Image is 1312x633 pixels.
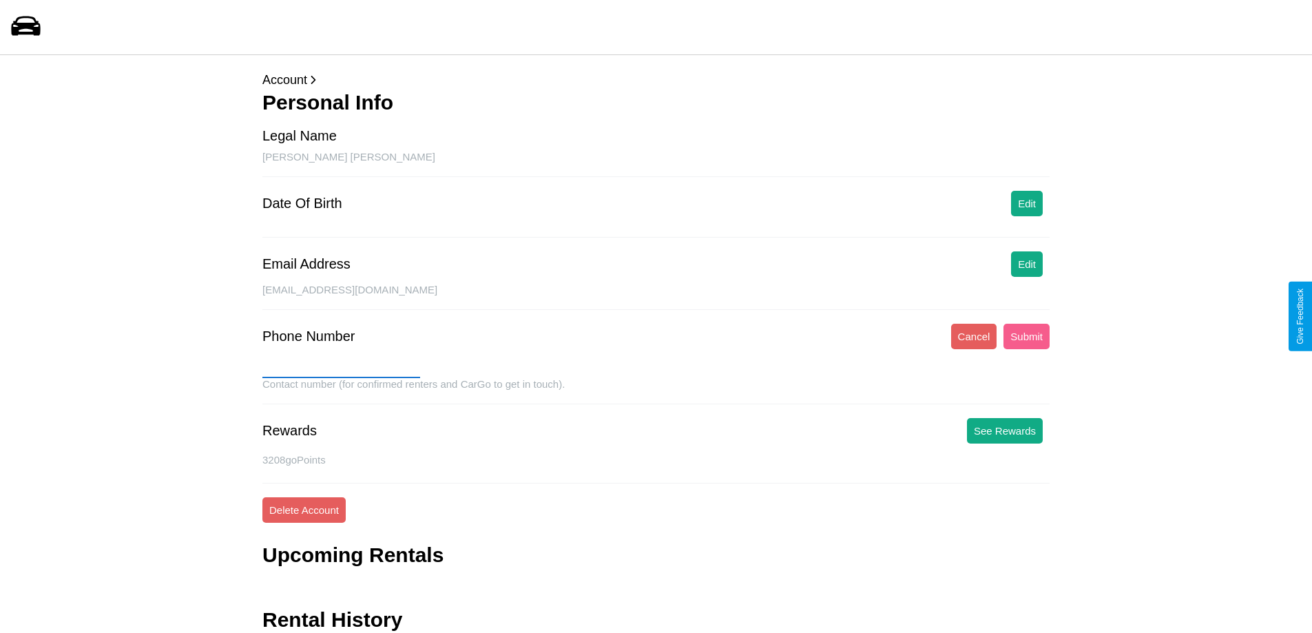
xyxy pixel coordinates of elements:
[1003,324,1050,349] button: Submit
[262,450,1050,469] p: 3208 goPoints
[262,497,346,523] button: Delete Account
[262,378,1050,404] div: Contact number (for confirmed renters and CarGo to get in touch).
[262,91,1050,114] h3: Personal Info
[262,329,355,344] div: Phone Number
[262,69,1050,91] p: Account
[951,324,997,349] button: Cancel
[262,196,342,211] div: Date Of Birth
[262,608,402,632] h3: Rental History
[262,284,1050,310] div: [EMAIL_ADDRESS][DOMAIN_NAME]
[262,423,317,439] div: Rewards
[967,418,1043,444] button: See Rewards
[262,256,351,272] div: Email Address
[1295,289,1305,344] div: Give Feedback
[262,151,1050,177] div: [PERSON_NAME] [PERSON_NAME]
[1011,191,1043,216] button: Edit
[262,543,444,567] h3: Upcoming Rentals
[1011,251,1043,277] button: Edit
[262,128,337,144] div: Legal Name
